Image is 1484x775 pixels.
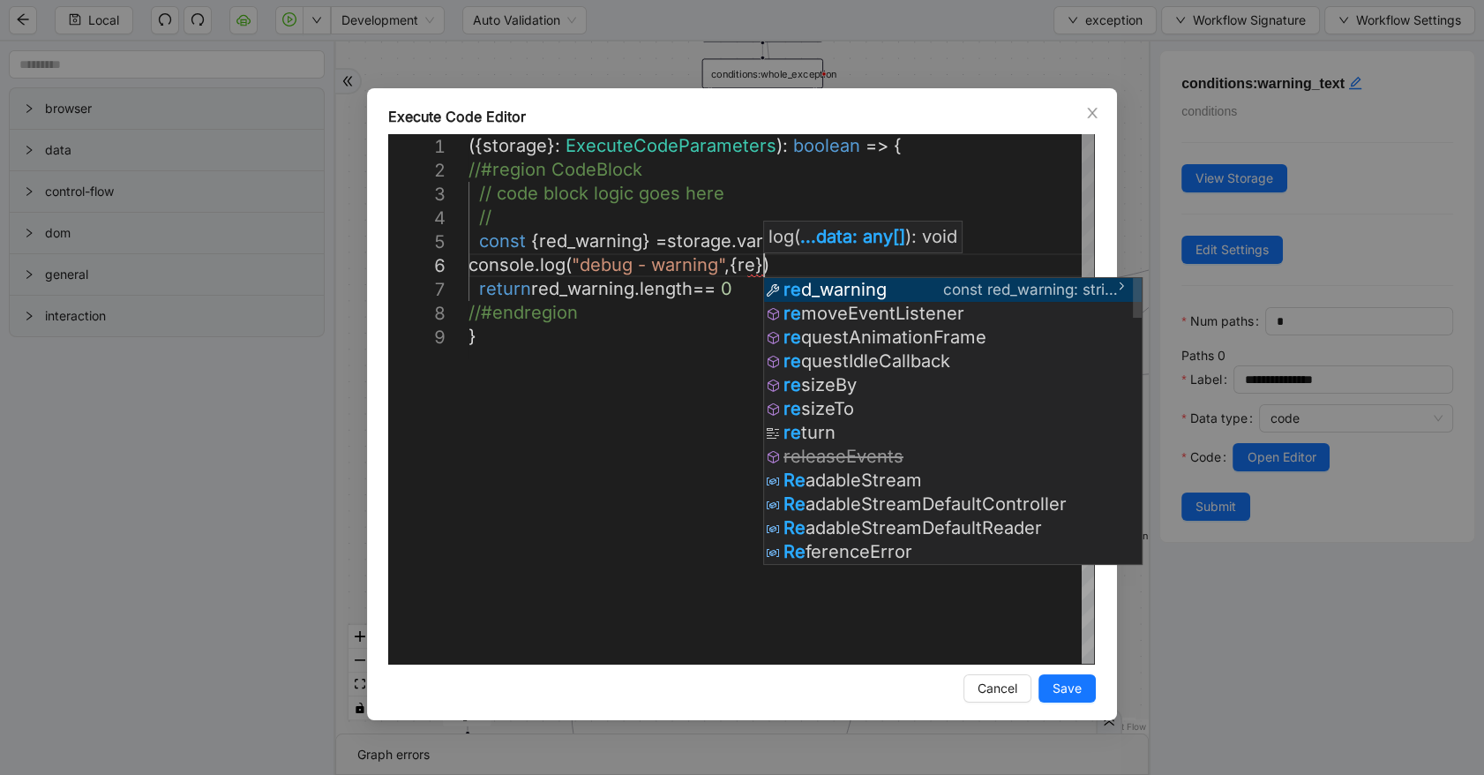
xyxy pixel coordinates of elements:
div: resizeBy [764,373,1142,397]
span: { [894,135,902,156]
span: // code block logic goes here [479,183,724,204]
span: red_warning [531,278,634,299]
span: ) [763,254,769,275]
div: red_warning [764,278,1142,302]
div: 2 [388,159,446,183]
span: Cancel [978,679,1017,698]
span: log [540,254,566,275]
span: return [479,278,531,299]
span: d_warning [801,279,887,300]
div: releaseEvents [764,445,1142,469]
span: //#endregion [468,302,578,323]
span: const [479,230,526,252]
span: sizeTo [801,398,854,419]
div: 9 [388,326,446,350]
div: removeEventListener [764,302,1142,326]
span: 0 [721,278,732,299]
textarea: Editor content;Press Alt+F1 for Accessibility Options. [763,253,764,254]
div: requestAnimationFrame [764,326,1142,350]
span: re [783,374,801,395]
div: Suggest [764,278,1142,566]
span: . [731,230,737,252]
span: variables [737,230,813,252]
span: ExecuteCodeParameters [566,135,776,156]
div: requestIdleCallback [764,350,1142,373]
div: ReadableStreamDefaultController [764,493,1142,516]
span: adableStream [806,470,922,491]
span: red_warning [539,230,642,252]
span: => [866,135,888,156]
button: Save [1038,674,1096,703]
button: Close [1083,103,1102,123]
span: questAnimationFrame [801,327,986,348]
span: const red_warning: string[] [943,278,1127,302]
span: Re [783,541,806,562]
span: ({ [468,135,483,156]
button: Cancel [963,674,1031,703]
span: console [468,254,535,275]
span: re [783,303,801,324]
span: { [531,230,539,252]
span: ): [776,135,788,156]
span: ( [566,254,572,275]
span: re [738,254,755,275]
span: re [783,279,801,300]
span: } [468,326,476,347]
span: close [1085,106,1099,120]
span: adableStreamDefaultController [806,493,1067,515]
span: == [693,278,716,299]
span: Save [1053,679,1082,698]
span: turn [801,422,836,443]
span: moveEventListener [801,303,964,324]
div: resizeTo [764,397,1142,421]
span: }: [547,135,560,156]
span: storage [667,230,731,252]
div: 7 [388,278,446,302]
span: re [783,350,801,372]
span: . [634,278,640,299]
span: re [783,422,801,443]
span: ferenceError [806,541,912,562]
span: } [755,254,763,275]
div: 8 [388,302,446,326]
span: = [656,230,667,252]
span: Read More [1109,278,1133,302]
span: re [783,398,801,419]
span: . [535,254,540,275]
div: Execute Code Editor [388,106,1096,127]
div: ReadableStream [764,469,1142,493]
div: 6 [388,254,446,278]
span: sizeBy [801,374,857,395]
span: boolean [793,135,860,156]
div: 3 [388,183,446,207]
span: "debug - warning" [572,254,724,275]
span: Re [783,470,806,491]
span: Re [783,517,806,538]
span: // [479,207,491,228]
span: storage [483,135,547,156]
span: releaseEvents [783,446,903,467]
div: return [764,421,1142,445]
span: adableStreamDefaultReader [806,517,1042,538]
span: //#region CodeBlock [468,159,642,180]
div: 5 [388,230,446,254]
span: length [640,278,693,299]
span: ,{ [724,254,738,275]
span: ): void [905,226,957,247]
span: log( [768,226,800,247]
div: ReadableStreamDefaultReader [764,516,1142,540]
div: ReferenceError [764,540,1142,564]
span: ...data: any[] [800,226,905,247]
div: 1 [388,135,446,159]
span: Re [783,493,806,515]
span: questIdleCallback [801,350,950,372]
div: 4 [388,207,446,230]
span: re [783,327,801,348]
span: } [642,230,650,252]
